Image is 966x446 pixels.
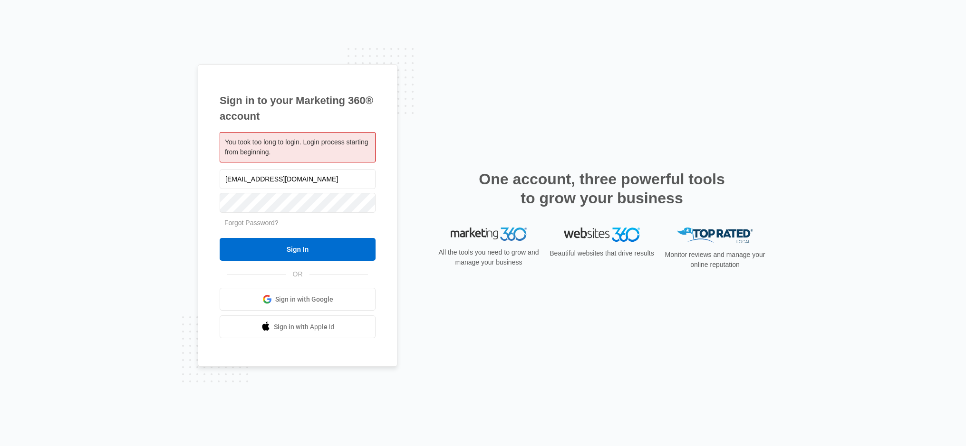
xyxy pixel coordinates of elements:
[564,228,640,241] img: Websites 360
[435,247,542,267] p: All the tools you need to grow and manage your business
[451,228,527,241] img: Marketing 360
[225,138,368,156] span: You took too long to login. Login process starting from beginning.
[286,269,309,279] span: OR
[220,288,376,311] a: Sign in with Google
[274,322,335,332] span: Sign in with Apple Id
[224,219,279,227] a: Forgot Password?
[275,294,333,304] span: Sign in with Google
[677,228,753,243] img: Top Rated Local
[220,315,376,338] a: Sign in with Apple Id
[220,93,376,124] h1: Sign in to your Marketing 360® account
[476,170,728,208] h2: One account, three powerful tools to grow your business
[220,169,376,189] input: Email
[662,250,768,270] p: Monitor reviews and manage your online reputation
[549,248,655,258] p: Beautiful websites that drive results
[220,238,376,261] input: Sign In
